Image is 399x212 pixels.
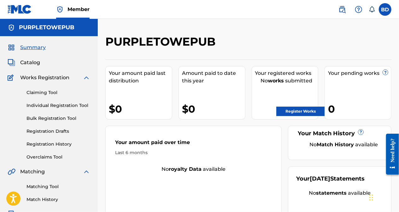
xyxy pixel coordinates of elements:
div: No submitted [255,77,318,85]
div: Amount paid to date this year [182,70,245,85]
a: CatalogCatalog [8,59,40,66]
img: MLC Logo [8,5,32,14]
img: help [355,6,362,13]
img: Summary [8,44,15,51]
iframe: Resource Center [381,129,399,180]
img: Catalog [8,59,15,66]
span: [DATE] [310,175,330,182]
a: Registration History [26,141,90,148]
span: ? [383,70,388,75]
strong: statements [316,190,347,196]
img: Works Registration [8,74,16,81]
a: Public Search [336,3,349,16]
a: Bulk Registration Tool [26,115,90,122]
img: expand [83,168,90,176]
a: Match History [26,196,90,203]
div: Notifications [369,6,375,13]
strong: Match History [317,142,354,148]
a: Registration Drafts [26,128,90,135]
a: Claiming Tool [26,89,90,96]
h2: PURPLETOWEPUB [105,35,219,49]
div: Drag [369,188,373,207]
span: Catalog [20,59,40,66]
div: User Menu [379,3,391,16]
div: Your Statements [296,175,365,183]
div: Your amount paid last distribution [109,70,172,85]
a: Overclaims Tool [26,154,90,160]
span: ? [358,130,363,135]
div: Your amount paid over time [115,139,272,149]
div: Your registered works [255,70,318,77]
img: Accounts [8,24,15,31]
span: Summary [20,44,46,51]
span: Matching [20,168,45,176]
strong: works [268,78,284,84]
a: SummarySummary [8,44,46,51]
a: Individual Registration Tool [26,102,90,109]
img: Top Rightsholder [56,6,64,13]
div: No available [106,165,281,173]
strong: royalty data [169,166,202,172]
h5: PURPLETOWEPUB [19,24,74,31]
div: No available [304,141,383,148]
iframe: Chat Widget [367,182,399,212]
a: Matching Tool [26,183,90,190]
div: Last 6 months [115,149,272,156]
img: search [338,6,346,13]
span: Member [67,6,90,13]
span: Works Registration [20,74,69,81]
a: Register Works [276,107,325,116]
div: No available [296,189,383,197]
div: Your pending works [328,70,391,77]
img: expand [83,74,90,81]
div: Your Match History [296,129,383,138]
div: $0 [109,102,172,116]
div: $0 [182,102,245,116]
div: Help [352,3,365,16]
img: Matching [8,168,15,176]
div: 0 [328,102,391,116]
